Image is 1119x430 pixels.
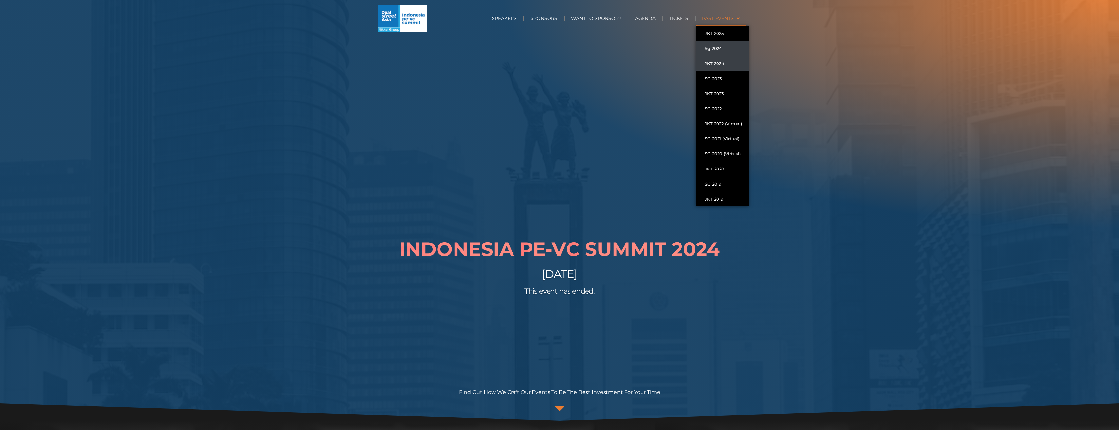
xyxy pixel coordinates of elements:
a: PAST EVENTS [696,11,746,26]
a: SG 2023 [696,71,749,86]
ul: PAST EVENTS [696,26,749,206]
a: SG 2019 [696,176,749,191]
a: JKT 2020 [696,161,749,176]
a: SPEAKERS [485,11,523,26]
a: SG 2021 (Virtual) [696,131,749,146]
a: JKT 2024 [696,56,749,71]
a: SG 2020 (Virtual) [696,146,749,161]
h1: Indonesia PE-VC Summit 2024 [376,238,743,261]
a: JKT 2023 [696,86,749,101]
a: JKT 2025 [696,26,749,41]
a: WANT TO SPONSOR? [565,11,628,26]
img: Indonesia-PE-VC-Summit-Nikkei-500w [378,5,427,32]
p: find out how we Craft Our Events to be the best investment for your time [376,388,743,396]
a: TICKETS [663,11,695,26]
h2: This event has ended. [376,287,743,296]
a: SG 2022 [696,101,749,116]
a: SPONSORS [524,11,564,26]
a: Sg 2024 [696,41,749,56]
a: JKT 2019 [696,191,749,206]
a: JKT 2022 (Virtual) [696,116,749,131]
h2: [DATE] [376,267,743,281]
a: AGENDA [628,11,662,26]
